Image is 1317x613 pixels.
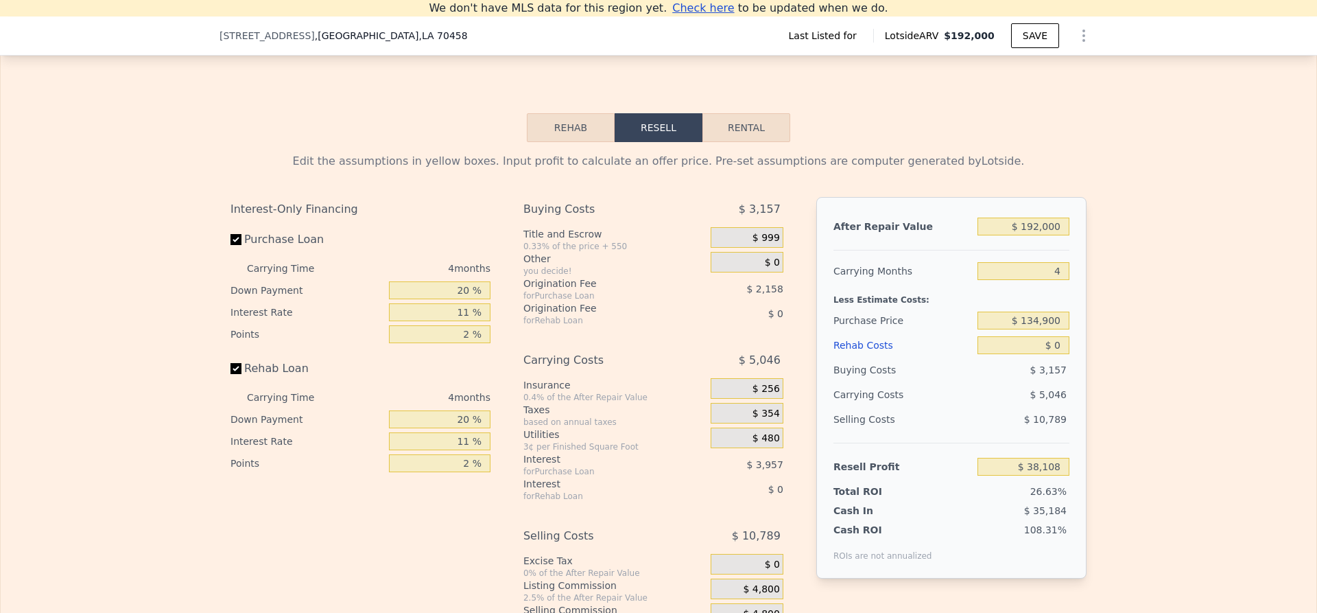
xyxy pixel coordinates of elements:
button: Rehab [527,113,615,142]
div: Selling Costs [523,524,676,548]
span: 108.31% [1024,524,1067,535]
div: Interest Rate [230,301,383,323]
div: Edit the assumptions in yellow boxes. Input profit to calculate an offer price. Pre-set assumptio... [230,153,1087,170]
span: 26.63% [1030,486,1067,497]
span: $ 999 [752,232,780,244]
label: Purchase Loan [230,227,383,252]
div: Taxes [523,403,705,417]
div: 4 months [342,386,490,408]
span: [STREET_ADDRESS] [219,29,315,43]
div: 4 months [342,257,490,279]
span: Lotside ARV [885,29,944,43]
div: Resell Profit [833,454,972,479]
button: SAVE [1011,23,1059,48]
span: Check here [672,1,734,14]
span: $ 3,957 [746,459,783,470]
div: Points [230,323,383,345]
div: Points [230,452,383,474]
button: Resell [615,113,702,142]
span: $ 35,184 [1024,505,1067,516]
div: Buying Costs [523,197,676,222]
span: $ 4,800 [743,583,779,596]
div: Down Payment [230,279,383,301]
div: Down Payment [230,408,383,430]
span: $ 10,789 [732,524,781,548]
div: Selling Costs [833,407,972,432]
span: $ 256 [752,383,780,395]
div: Listing Commission [523,579,705,592]
div: Total ROI [833,485,919,498]
div: you decide! [523,266,705,277]
div: Carrying Costs [523,348,676,373]
div: Less Estimate Costs: [833,284,1069,308]
div: Cash In [833,504,919,518]
div: Interest-Only Financing [230,197,490,222]
div: 0.4% of the After Repair Value [523,392,705,403]
span: $ 3,157 [1030,365,1067,375]
div: Title and Escrow [523,227,705,241]
div: 0% of the After Repair Value [523,568,705,579]
div: Rehab Costs [833,333,972,358]
div: 2.5% of the After Repair Value [523,592,705,603]
span: $ 0 [765,257,780,269]
div: Other [523,252,705,266]
span: Last Listed for [789,29,862,43]
div: 0.33% of the price + 550 [523,241,705,252]
div: Insurance [523,378,705,392]
div: After Repair Value [833,214,972,239]
span: , LA 70458 [418,30,467,41]
div: Carrying Months [833,259,972,284]
button: Show Options [1070,22,1097,49]
span: $ 10,789 [1024,414,1067,425]
div: Cash ROI [833,523,932,537]
span: $ 2,158 [746,284,783,294]
div: Interest Rate [230,430,383,452]
div: Interest [523,452,676,466]
div: Origination Fee [523,301,676,315]
div: ROIs are not annualized [833,537,932,562]
span: $ 3,157 [739,197,781,222]
span: $ 354 [752,408,780,420]
div: Carrying Costs [833,382,919,407]
div: for Purchase Loan [523,466,676,477]
span: $ 0 [768,308,783,319]
div: based on annual taxes [523,417,705,428]
div: Buying Costs [833,358,972,382]
span: $ 5,046 [1030,389,1067,400]
div: for Purchase Loan [523,290,676,301]
span: $ 5,046 [739,348,781,373]
div: Interest [523,477,676,491]
div: Utilities [523,428,705,441]
input: Purchase Loan [230,234,241,245]
span: $ 0 [765,559,780,571]
span: $ 480 [752,432,780,445]
div: Carrying Time [247,257,336,279]
span: , [GEOGRAPHIC_DATA] [315,29,468,43]
div: Carrying Time [247,386,336,408]
div: Purchase Price [833,308,972,333]
div: Excise Tax [523,554,705,568]
div: for Rehab Loan [523,315,676,326]
input: Rehab Loan [230,363,241,374]
button: Rental [702,113,790,142]
div: Origination Fee [523,277,676,290]
span: $192,000 [944,30,995,41]
div: for Rehab Loan [523,491,676,502]
div: 3¢ per Finished Square Foot [523,441,705,452]
label: Rehab Loan [230,356,383,381]
span: $ 0 [768,484,783,495]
